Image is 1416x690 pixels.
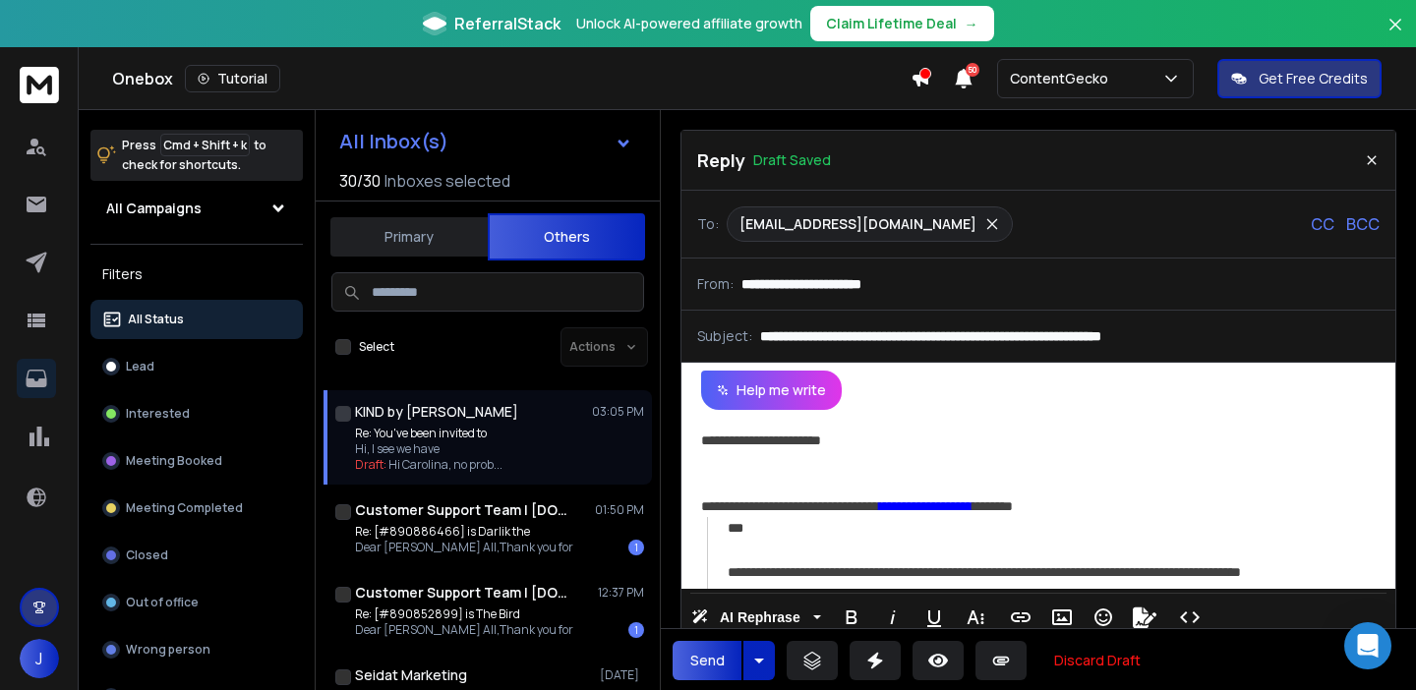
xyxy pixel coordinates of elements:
p: Dear [PERSON_NAME] All,Thank you for [355,622,573,638]
p: Get Free Credits [1259,69,1368,88]
button: All Status [90,300,303,339]
button: Wrong person [90,630,303,669]
button: Code View [1171,598,1209,637]
p: All Status [128,312,184,327]
button: Emoticons [1085,598,1122,637]
p: From: [697,274,734,294]
p: Meeting Booked [126,453,222,469]
button: Claim Lifetime Deal→ [810,6,994,41]
p: Re: [#890886466] is Darlik the [355,524,573,540]
button: Primary [330,215,488,259]
p: CC [1311,212,1334,236]
button: Meeting Completed [90,489,303,528]
button: Meeting Booked [90,441,303,481]
p: Wrong person [126,642,210,658]
p: Press to check for shortcuts. [122,136,266,175]
span: Hi Carolina, no prob ... [388,456,502,473]
button: More Text [957,598,994,637]
p: Unlock AI-powered affiliate growth [576,14,802,33]
span: AI Rephrase [716,609,804,626]
span: ReferralStack [454,12,560,35]
button: J [20,639,59,678]
div: Open Intercom Messenger [1344,622,1391,669]
h3: Inboxes selected [384,169,510,193]
button: Get Free Credits [1217,59,1382,98]
p: Lead [126,359,154,374]
button: Insert Link (⌘K) [1002,598,1039,637]
h1: Customer Support Team | [DOMAIN_NAME] [355,500,571,520]
button: Interested [90,394,303,433]
p: Re: You've been invited to [355,426,502,441]
p: [EMAIL_ADDRESS][DOMAIN_NAME] [739,214,976,234]
label: Select [359,339,394,355]
button: Insert Image (⌘P) [1043,598,1081,637]
h1: Seidat Marketing [355,665,467,685]
button: All Campaigns [90,189,303,228]
p: 03:05 PM [592,404,644,420]
span: 30 / 30 [339,169,381,193]
span: Draft: [355,456,386,473]
p: Closed [126,547,168,563]
p: ContentGecko [1010,69,1116,88]
p: Draft Saved [753,150,831,170]
button: Out of office [90,583,303,622]
p: BCC [1346,212,1380,236]
button: Help me write [701,371,842,410]
button: Signature [1126,598,1163,637]
span: → [965,14,978,33]
div: 1 [628,622,644,638]
div: Onebox [112,65,911,92]
button: Send [673,641,741,680]
p: Dear [PERSON_NAME] All,Thank you for [355,540,573,555]
p: 01:50 PM [595,502,644,518]
p: Interested [126,406,190,422]
button: Discard Draft [1038,641,1156,680]
p: Hi, I see we have [355,441,502,457]
p: Meeting Completed [126,500,243,516]
p: Re: [#890852899] is The Bird [355,606,573,622]
button: Underline (⌘U) [915,598,953,637]
div: 1 [628,540,644,555]
button: AI Rephrase [687,598,825,637]
h3: Filters [90,260,303,288]
p: Subject: [697,326,752,346]
h1: All Inbox(s) [339,132,448,151]
button: Tutorial [185,65,280,92]
h1: All Campaigns [106,199,202,218]
button: Lead [90,347,303,386]
button: Others [488,213,645,260]
h1: Customer Support Team | [DOMAIN_NAME] [355,583,571,603]
p: Out of office [126,595,199,610]
p: To: [697,214,719,234]
span: 50 [966,63,979,77]
button: All Inbox(s) [324,122,648,161]
h1: KIND by [PERSON_NAME] [355,402,518,422]
p: [DATE] [600,667,644,683]
button: Closed [90,536,303,575]
p: Reply [697,146,745,174]
p: 12:37 PM [598,585,644,601]
button: Close banner [1383,12,1408,59]
span: Cmd + Shift + k [160,134,250,156]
